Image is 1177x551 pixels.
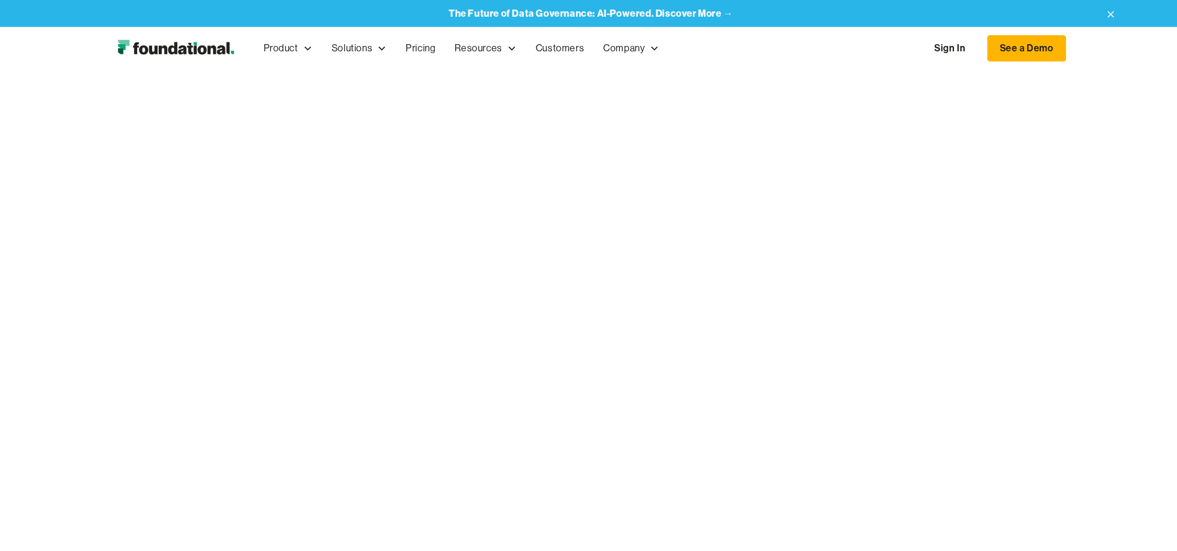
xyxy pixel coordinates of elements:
[264,41,298,56] div: Product
[987,35,1066,61] a: See a Demo
[112,36,240,60] img: Foundational Logo
[455,41,502,56] div: Resources
[526,29,594,68] a: Customers
[603,41,645,56] div: Company
[922,36,977,61] a: Sign In
[449,8,733,19] a: The Future of Data Governance: AI-Powered. Discover More →
[332,41,372,56] div: Solutions
[449,7,733,19] strong: The Future of Data Governance: AI-Powered. Discover More →
[396,29,445,68] a: Pricing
